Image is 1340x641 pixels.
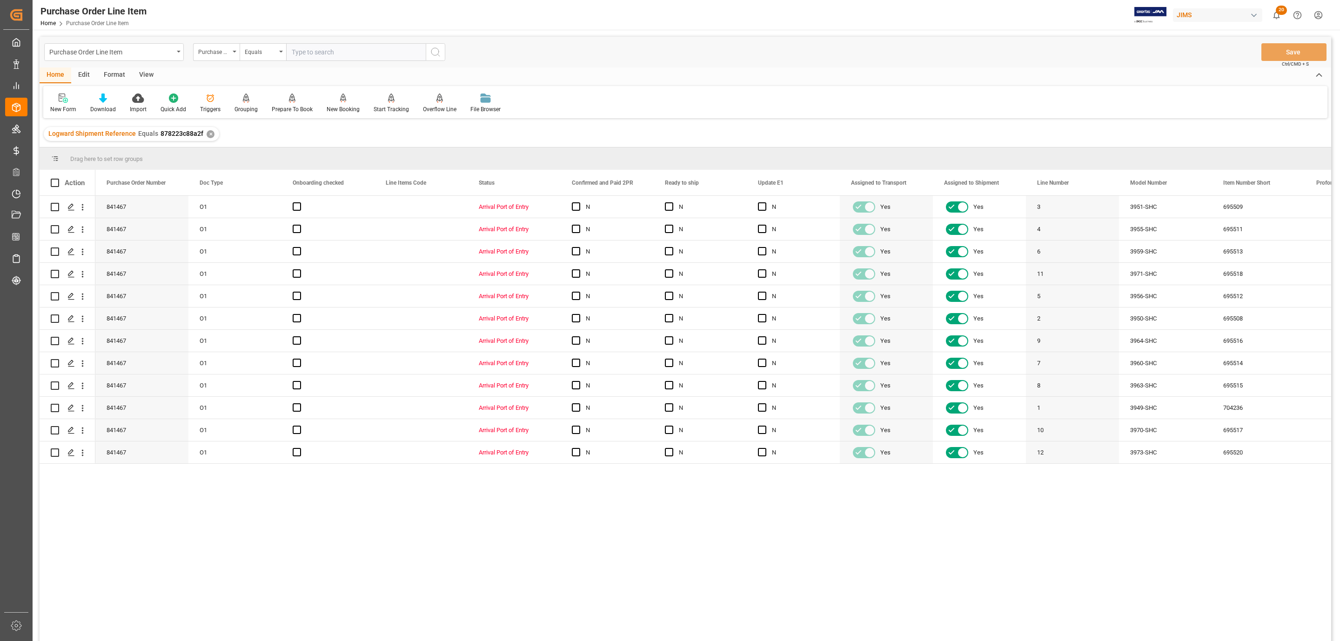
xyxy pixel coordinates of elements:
div: Press SPACE to select this row. [40,218,95,240]
div: N [772,375,829,396]
div: New Form [50,105,76,114]
span: Item Number Short [1223,180,1270,186]
span: Purchase Order Number [107,180,166,186]
div: 841467 [95,240,188,262]
div: 3 [1026,196,1119,218]
span: Assigned to Transport [851,180,906,186]
div: Start Tracking [374,105,409,114]
span: 20 [1276,6,1287,15]
div: Press SPACE to select this row. [40,374,95,397]
span: Confirmed and Paid 2PR [572,180,633,186]
span: Yes [973,442,984,463]
div: Purchase Order Line Item [40,4,147,18]
div: N [679,397,736,419]
div: Arrival Port of Entry [479,397,549,419]
div: N [679,442,736,463]
div: 841467 [95,441,188,463]
div: Import [130,105,147,114]
span: Equals [138,130,158,137]
span: Yes [973,330,984,352]
div: 695514 [1212,352,1305,374]
div: Arrival Port of Entry [479,308,549,329]
div: O1 [188,285,281,307]
div: 1 [1026,397,1119,419]
div: N [772,420,829,441]
span: Yes [880,420,891,441]
div: 4 [1026,218,1119,240]
div: N [586,263,643,285]
div: N [586,353,643,374]
div: Arrival Port of Entry [479,196,549,218]
span: Onboarding checked [293,180,344,186]
div: N [772,219,829,240]
div: 841467 [95,218,188,240]
span: Model Number [1130,180,1167,186]
div: O1 [188,441,281,463]
div: Arrival Port of Entry [479,353,549,374]
div: Purchase Order Number [198,46,230,56]
div: Press SPACE to select this row. [40,307,95,330]
div: N [772,196,829,218]
div: 704236 [1212,397,1305,419]
span: Yes [880,375,891,396]
div: 3973-SHC [1119,441,1212,463]
span: Ctrl/CMD + S [1282,60,1309,67]
div: N [772,330,829,352]
div: Arrival Port of Entry [479,420,549,441]
div: O1 [188,397,281,419]
div: 6 [1026,240,1119,262]
span: Logward Shipment Reference [48,130,136,137]
img: Exertis%20JAM%20-%20Email%20Logo.jpg_1722504956.jpg [1134,7,1166,23]
span: Yes [880,308,891,329]
div: Arrival Port of Entry [479,375,549,396]
div: 2 [1026,307,1119,329]
div: 9 [1026,330,1119,352]
div: Press SPACE to select this row. [40,330,95,352]
div: 841467 [95,397,188,419]
div: 695518 [1212,263,1305,285]
div: Format [97,67,132,83]
div: N [772,397,829,419]
div: 695520 [1212,441,1305,463]
div: O1 [188,263,281,285]
span: Yes [880,196,891,218]
button: JIMS [1173,6,1266,24]
span: Yes [880,241,891,262]
button: search button [426,43,445,61]
div: 841467 [95,352,188,374]
div: 841467 [95,419,188,441]
div: New Booking [327,105,360,114]
button: open menu [193,43,240,61]
div: N [772,442,829,463]
div: Quick Add [161,105,186,114]
div: 10 [1026,419,1119,441]
div: N [772,286,829,307]
div: O1 [188,352,281,374]
div: Action [65,179,85,187]
div: N [586,330,643,352]
div: 695509 [1212,196,1305,218]
div: N [772,353,829,374]
span: Yes [973,397,984,419]
div: 695512 [1212,285,1305,307]
span: Yes [880,263,891,285]
div: JIMS [1173,8,1262,22]
div: Press SPACE to select this row. [40,419,95,441]
div: N [679,353,736,374]
div: Press SPACE to select this row. [40,240,95,263]
span: Status [479,180,495,186]
div: 11 [1026,263,1119,285]
div: 3959-SHC [1119,240,1212,262]
div: Equals [245,46,276,56]
span: Yes [973,308,984,329]
div: Press SPACE to select this row. [40,196,95,218]
div: Arrival Port of Entry [479,263,549,285]
div: N [586,308,643,329]
div: 695517 [1212,419,1305,441]
div: 5 [1026,285,1119,307]
div: N [679,241,736,262]
span: Ready to ship [665,180,699,186]
div: Press SPACE to select this row. [40,397,95,419]
div: 3971-SHC [1119,263,1212,285]
div: O1 [188,330,281,352]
